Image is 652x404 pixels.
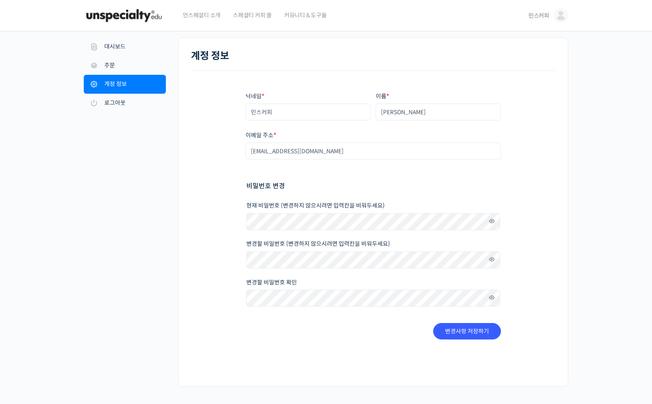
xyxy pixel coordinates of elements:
input: 닉네임 [246,104,371,120]
label: 현재 비밀번호 (변경하지 않으시려면 입력칸을 비워두세요) [246,203,500,209]
label: 이메일 주소 [246,132,501,139]
input: 이름 [376,104,501,120]
h2: 계정 정보 [191,50,556,62]
label: 변경할 비밀번호 (변경하지 않으시려면 입력칸을 비워두세요) [246,241,500,247]
label: 변경할 비밀번호 확인 [246,279,500,286]
a: 계정 정보 [84,75,166,94]
button: 변경사항 저장하기 [433,323,501,339]
a: 로그아웃 [84,94,166,113]
span: 민스커피 [528,12,549,19]
a: 주문 [84,56,166,75]
label: 이름 [376,93,501,99]
input: 이메일 주소 [246,143,501,159]
label: 닉네임 [246,93,371,99]
a: 대시보드 [84,37,166,56]
legend: 비밀번호 변경 [246,180,285,192]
